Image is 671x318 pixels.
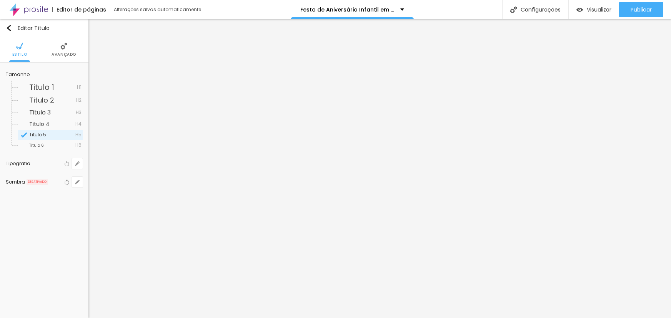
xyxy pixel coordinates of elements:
[6,72,83,77] div: Tamanho
[52,7,106,12] div: Editor de páginas
[6,161,63,166] div: Tipografia
[29,131,46,138] span: Titulo 5
[300,7,395,12] p: Festa de Aniversário Infantil em [GEOGRAPHIC_DATA]
[52,53,76,56] span: Avançado
[75,143,82,147] span: H6
[76,110,82,115] span: H3
[576,7,583,13] img: view-1.svg
[510,7,517,13] img: Icone
[29,108,51,117] span: Titulo 3
[631,7,652,13] span: Publicar
[60,43,67,50] img: Icone
[114,7,202,12] div: Alterações salvas automaticamente
[27,179,48,185] span: DESATIVADO
[6,25,12,31] img: Icone
[6,180,25,184] div: Sombra
[569,2,619,17] button: Visualizar
[77,85,82,89] span: H1
[587,7,611,13] span: Visualizar
[16,43,23,50] img: Icone
[619,2,663,17] button: Publicar
[76,98,82,103] span: H2
[6,25,50,31] div: Editar Título
[75,132,82,137] span: H5
[12,53,27,56] span: Estilo
[88,19,671,318] iframe: Editor
[21,132,27,138] img: Icone
[29,82,54,93] span: Titulo 1
[29,142,44,148] span: Titulo 6
[75,122,82,126] span: H4
[29,95,54,105] span: Titulo 2
[29,120,50,128] span: Titulo 4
